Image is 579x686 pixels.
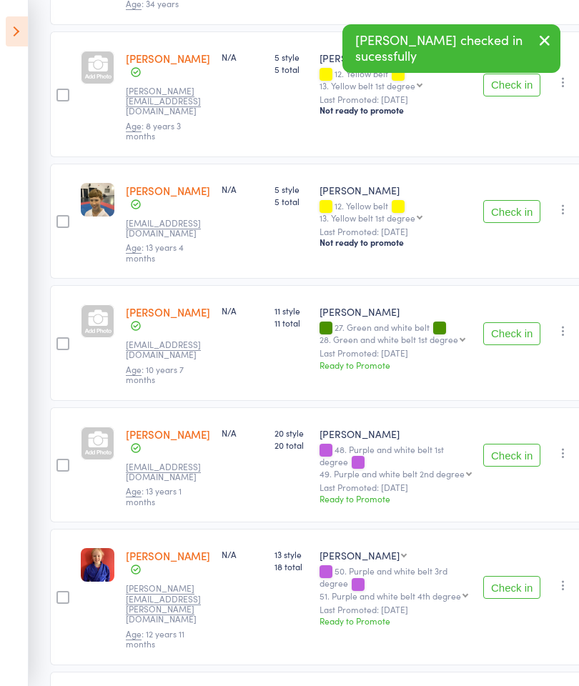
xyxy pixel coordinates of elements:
[222,183,263,195] div: N/A
[126,218,210,239] small: acstanley76@gmail.com
[320,237,472,248] div: Not ready to promote
[222,51,263,63] div: N/A
[483,576,540,599] button: Check in
[483,322,540,345] button: Check in
[483,200,540,223] button: Check in
[222,427,263,439] div: N/A
[320,69,472,90] div: 12. Yellow belt
[320,81,415,90] div: 13. Yellow belt 1st degree
[320,51,472,65] div: [PERSON_NAME]
[126,548,210,563] a: [PERSON_NAME]
[126,86,210,116] small: Mitzi.merukh@gmail.com
[320,482,472,492] small: Last Promoted: [DATE]
[274,63,308,75] span: 5 total
[320,548,400,562] div: [PERSON_NAME]
[126,183,210,198] a: [PERSON_NAME]
[483,444,540,467] button: Check in
[126,304,210,319] a: [PERSON_NAME]
[126,241,184,263] span: : 13 years 4 months
[222,304,263,317] div: N/A
[320,213,415,222] div: 13. Yellow belt 1st degree
[320,104,472,116] div: Not ready to promote
[320,591,461,600] div: 51. Purple and white belt 4th degree
[320,227,472,237] small: Last Promoted: [DATE]
[320,183,472,197] div: [PERSON_NAME]
[320,201,472,222] div: 12. Yellow belt
[126,363,184,385] span: : 10 years 7 months
[320,304,472,319] div: [PERSON_NAME]
[320,359,472,371] div: Ready to Promote
[274,304,308,317] span: 11 style
[126,462,210,482] small: ascarsley@gmail.com
[81,183,114,217] img: image1729065917.png
[81,548,114,582] img: image1665187782.png
[274,317,308,329] span: 11 total
[320,566,472,600] div: 50. Purple and white belt 3rd degree
[126,339,210,360] small: subhashe@gmail.com
[274,439,308,451] span: 20 total
[483,74,540,96] button: Check in
[274,560,308,572] span: 18 total
[222,548,263,560] div: N/A
[320,94,472,104] small: Last Promoted: [DATE]
[274,195,308,207] span: 5 total
[320,469,465,478] div: 49. Purple and white belt 2nd degree
[126,427,210,442] a: [PERSON_NAME]
[320,427,472,441] div: [PERSON_NAME]
[126,51,210,66] a: [PERSON_NAME]
[126,627,184,650] span: : 12 years 11 months
[320,605,472,615] small: Last Promoted: [DATE]
[320,615,472,627] div: Ready to Promote
[342,24,560,73] div: [PERSON_NAME] checked in sucessfully
[126,583,210,625] small: ewa.dan@me.com
[274,51,308,63] span: 5 style
[126,484,182,507] span: : 13 years 1 months
[320,348,472,358] small: Last Promoted: [DATE]
[320,334,458,344] div: 28. Green and white belt 1st degree
[274,427,308,439] span: 20 style
[274,183,308,195] span: 5 style
[126,119,181,141] span: : 8 years 3 months
[320,492,472,504] div: Ready to Promote
[320,322,472,344] div: 27. Green and white belt
[320,444,472,478] div: 48. Purple and white belt 1st degree
[274,548,308,560] span: 13 style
